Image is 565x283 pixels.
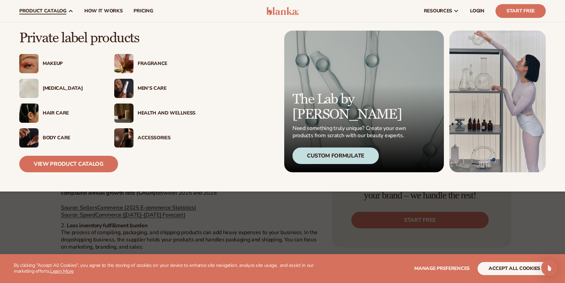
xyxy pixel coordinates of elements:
a: Female with glitter eye makeup. Makeup [19,54,100,73]
div: Fragrance [138,61,195,67]
div: Makeup [43,61,100,67]
img: Female with glitter eye makeup. [19,54,39,73]
img: logo [266,7,299,15]
div: Open Intercom Messenger [541,260,558,276]
a: Microscopic product formula. The Lab by [PERSON_NAME] Need something truly unique? Create your ow... [284,31,444,172]
img: Cream moisturizer swatch. [19,79,39,98]
img: Pink blooming flower. [114,54,134,73]
span: product catalog [19,8,66,14]
img: Female hair pulled back with clips. [19,104,39,123]
a: Male holding moisturizer bottle. Men’s Care [114,79,195,98]
span: Manage preferences [414,265,470,272]
a: Female with makeup brush. Accessories [114,128,195,148]
div: Hair Care [43,110,100,116]
div: Men’s Care [138,86,195,91]
a: Candles and incense on table. Health And Wellness [114,104,195,123]
p: The Lab by [PERSON_NAME] [292,92,408,122]
a: Pink blooming flower. Fragrance [114,54,195,73]
p: Private label products [19,31,195,46]
img: Female in lab with equipment. [449,31,546,172]
p: Need something truly unique? Create your own products from scratch with our beauty experts. [292,125,408,139]
div: Body Care [43,135,100,141]
img: Male hand applying moisturizer. [19,128,39,148]
img: Male holding moisturizer bottle. [114,79,134,98]
a: Cream moisturizer swatch. [MEDICAL_DATA] [19,79,100,98]
a: View Product Catalog [19,156,118,172]
img: Candles and incense on table. [114,104,134,123]
div: Custom Formulate [292,148,379,164]
img: Female with makeup brush. [114,128,134,148]
span: LOGIN [470,8,484,14]
span: pricing [134,8,153,14]
div: [MEDICAL_DATA] [43,86,100,91]
div: Health And Wellness [138,110,195,116]
span: resources [424,8,452,14]
a: Learn More [50,268,74,274]
a: Start Free [495,4,546,18]
a: Male hand applying moisturizer. Body Care [19,128,100,148]
a: Female hair pulled back with clips. Hair Care [19,104,100,123]
button: accept all cookies [478,262,551,275]
span: How It Works [84,8,123,14]
p: By clicking "Accept All Cookies", you agree to the storing of cookies on your device to enhance s... [14,263,325,274]
div: Accessories [138,135,195,141]
button: Manage preferences [414,262,470,275]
